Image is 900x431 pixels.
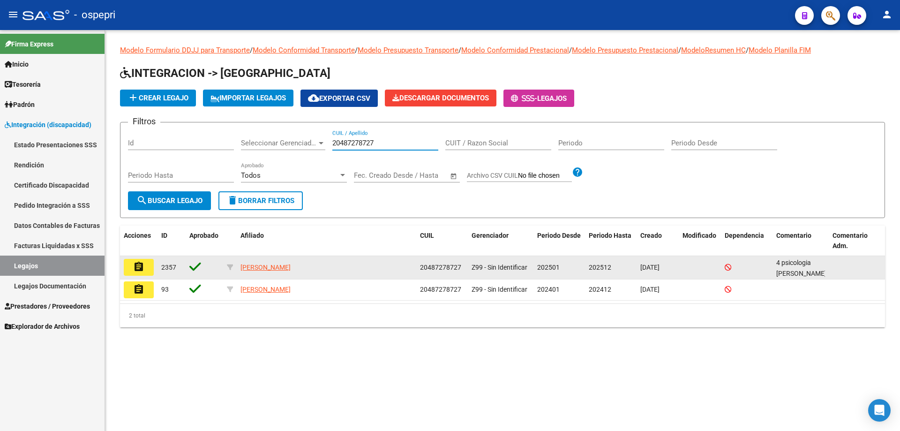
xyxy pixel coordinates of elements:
[218,191,303,210] button: Borrar Filtros
[227,197,294,205] span: Borrar Filtros
[120,226,157,257] datatable-header-cell: Acciones
[749,46,811,54] a: Modelo Planilla FIM
[308,94,370,103] span: Exportar CSV
[120,90,196,106] button: Crear Legajo
[5,301,90,311] span: Prestadores / Proveedores
[358,46,458,54] a: Modelo Presupuesto Transporte
[461,46,569,54] a: Modelo Conformidad Prestacional
[210,94,286,102] span: IMPORTAR LEGAJOS
[392,94,489,102] span: Descargar Documentos
[572,166,583,178] mat-icon: help
[186,226,223,257] datatable-header-cell: Aprobado
[240,264,291,271] span: [PERSON_NAME]
[241,139,317,147] span: Seleccionar Gerenciador
[468,226,533,257] datatable-header-cell: Gerenciador
[537,232,581,239] span: Periodo Desde
[472,286,527,293] span: Z99 - Sin Identificar
[127,92,139,103] mat-icon: add
[385,90,496,106] button: Descargar Documentos
[5,79,41,90] span: Tesorería
[420,264,461,271] span: 20487278727
[128,191,211,210] button: Buscar Legajo
[227,195,238,206] mat-icon: delete
[679,226,721,257] datatable-header-cell: Modificado
[354,171,392,180] input: Fecha inicio
[420,232,434,239] span: CUIL
[721,226,772,257] datatable-header-cell: Dependencia
[868,399,891,422] div: Open Intercom Messenger
[832,232,868,250] span: Comentario Adm.
[518,172,572,180] input: Archivo CSV CUIL
[772,226,829,257] datatable-header-cell: Comentario
[533,226,585,257] datatable-header-cell: Periodo Desde
[776,232,811,239] span: Comentario
[5,59,29,69] span: Inicio
[640,286,660,293] span: [DATE]
[572,46,678,54] a: Modelo Presupuesto Prestacional
[127,94,188,102] span: Crear Legajo
[829,226,885,257] datatable-header-cell: Comentario Adm.
[537,94,567,103] span: Legajos
[537,264,560,271] span: 202501
[640,232,662,239] span: Creado
[120,304,885,327] div: 2 total
[589,286,611,293] span: 202412
[7,9,19,20] mat-icon: menu
[189,232,218,239] span: Aprobado
[240,286,291,293] span: [PERSON_NAME]
[237,226,416,257] datatable-header-cell: Afiliado
[124,232,151,239] span: Acciones
[300,90,378,107] button: Exportar CSV
[128,115,160,128] h3: Filtros
[136,195,148,206] mat-icon: search
[5,99,35,110] span: Padrón
[253,46,355,54] a: Modelo Conformidad Transporte
[503,90,574,107] button: -Legajos
[472,232,509,239] span: Gerenciador
[537,286,560,293] span: 202401
[161,264,176,271] span: 2357
[681,46,746,54] a: ModeloResumen HC
[133,284,144,295] mat-icon: assignment
[449,171,459,181] button: Open calendar
[589,264,611,271] span: 202512
[585,226,637,257] datatable-header-cell: Periodo Hasta
[120,46,250,54] a: Modelo Formulario DDJJ para Transporte
[120,45,885,327] div: / / / / / /
[400,171,446,180] input: Fecha fin
[308,92,319,104] mat-icon: cloud_download
[5,321,80,332] span: Explorador de Archivos
[467,172,518,179] span: Archivo CSV CUIL
[161,232,167,239] span: ID
[136,197,202,205] span: Buscar Legajo
[74,5,115,25] span: - ospepri
[5,120,91,130] span: Integración (discapacidad)
[682,232,716,239] span: Modificado
[5,39,53,49] span: Firma Express
[241,171,261,180] span: Todos
[637,226,679,257] datatable-header-cell: Creado
[420,286,461,293] span: 20487278727
[472,264,527,271] span: Z99 - Sin Identificar
[157,226,186,257] datatable-header-cell: ID
[725,232,764,239] span: Dependencia
[640,264,660,271] span: [DATE]
[120,67,330,80] span: INTEGRACION -> [GEOGRAPHIC_DATA]
[161,286,169,293] span: 93
[589,232,631,239] span: Periodo Hasta
[511,94,537,103] span: -
[416,226,468,257] datatable-header-cell: CUIL
[881,9,892,20] mat-icon: person
[776,259,826,341] span: 4 psicologia cabral paola 8 psicopedagogia noseda marisel 8 musicoterapia bisca silvina
[133,261,144,272] mat-icon: assignment
[240,232,264,239] span: Afiliado
[203,90,293,106] button: IMPORTAR LEGAJOS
